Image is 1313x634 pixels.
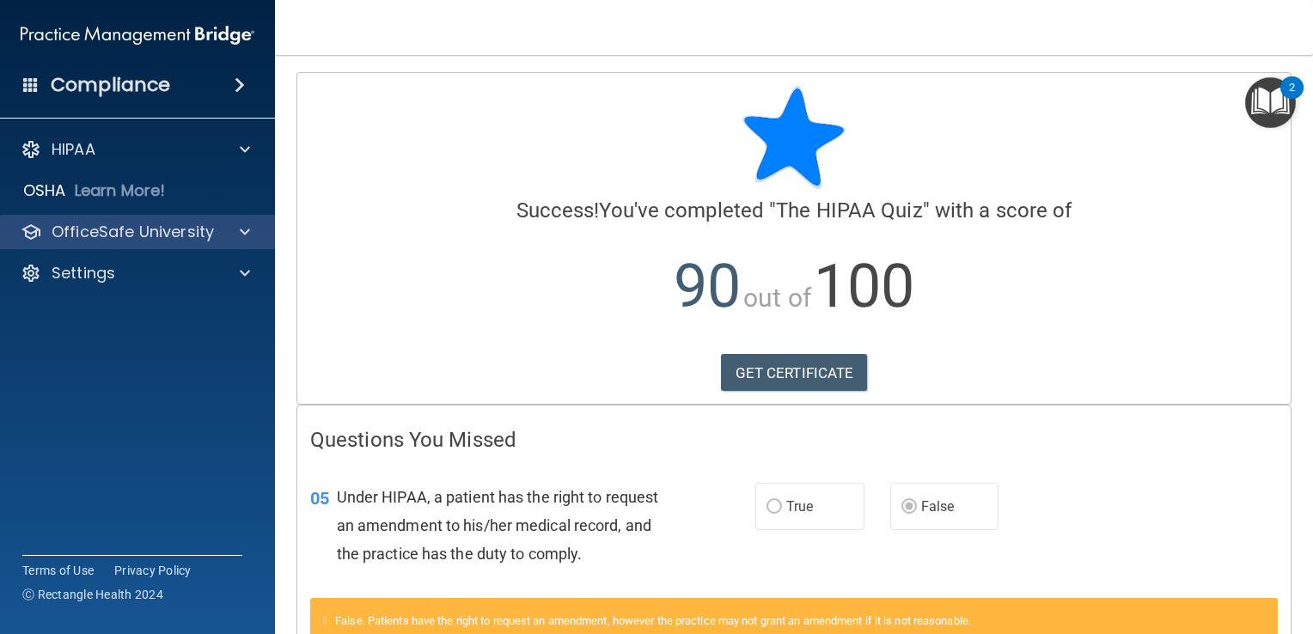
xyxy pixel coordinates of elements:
[52,222,214,242] p: OfficeSafe University
[516,198,600,223] span: Success!
[743,283,811,313] span: out of
[1289,88,1295,110] div: 2
[21,139,250,160] a: HIPAA
[23,180,66,201] p: OSHA
[1245,77,1296,128] button: Open Resource Center, 2 new notifications
[786,498,813,515] span: True
[901,501,917,514] input: False
[721,354,868,392] a: GET CERTIFICATE
[52,139,95,160] p: HIPAA
[21,18,254,52] img: PMB logo
[310,429,1278,451] h4: Questions You Missed
[310,199,1278,222] h4: You've completed " " with a score of
[114,562,192,579] a: Privacy Policy
[337,488,659,563] span: Under HIPAA, a patient has the right to request an amendment to his/her medical record, and the p...
[21,263,250,283] a: Settings
[52,263,115,283] p: Settings
[674,251,741,321] span: 90
[776,198,922,223] span: The HIPAA Quiz
[22,586,163,603] span: Ⓒ Rectangle Health 2024
[335,614,971,627] span: False. Patients have the right to request an amendment, however the practice may not grant an ame...
[51,73,170,97] h4: Compliance
[814,251,914,321] span: 100
[22,562,94,579] a: Terms of Use
[921,498,955,515] span: False
[75,180,166,201] p: Learn More!
[766,501,782,514] input: True
[742,86,846,189] img: blue-star-rounded.9d042014.png
[21,222,250,242] a: OfficeSafe University
[310,488,329,509] span: 05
